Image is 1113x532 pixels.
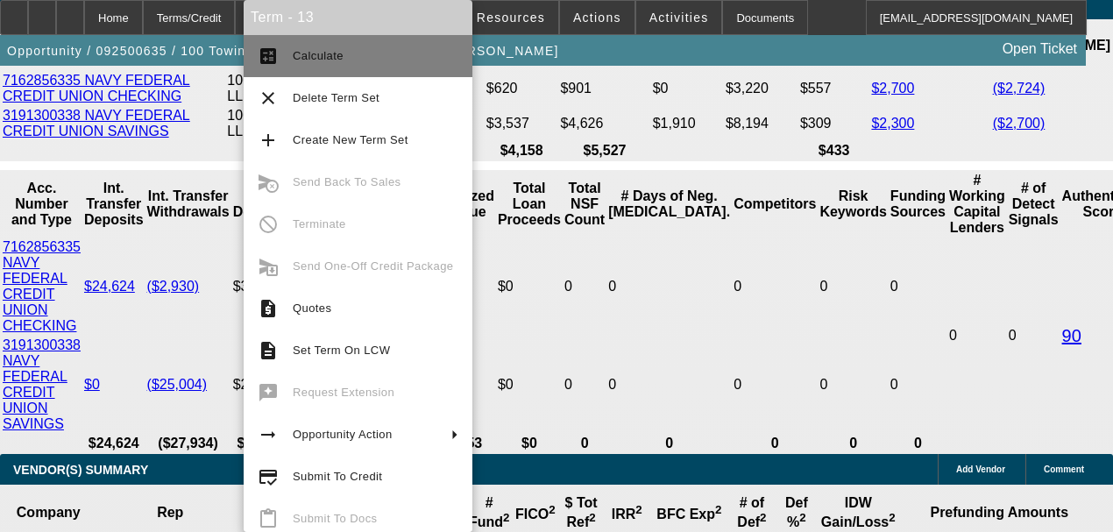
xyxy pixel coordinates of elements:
[871,81,914,96] a: $2,700
[649,11,709,25] span: Activities
[147,377,208,392] a: ($25,004)
[636,1,722,34] button: Activities
[146,435,230,452] th: ($27,934)
[819,435,887,452] th: 0
[2,172,82,237] th: Acc. Number and Type
[799,72,869,105] td: $557
[84,279,135,294] a: $24,624
[871,116,914,131] a: $2,300
[258,298,279,319] mat-icon: request_quote
[948,172,1006,237] th: # Working Capital Lenders
[819,172,887,237] th: Risk Keywords
[497,435,562,452] th: $0
[258,130,279,151] mat-icon: add
[146,172,230,237] th: Int. Transfer Withdrawals
[656,507,721,521] b: BFC Exp
[293,49,344,62] span: Calculate
[760,511,766,524] sup: 2
[564,238,606,335] td: 0
[559,142,649,160] th: $5,527
[733,172,817,237] th: Competitors
[1044,465,1084,474] span: Comment
[497,238,562,335] td: $0
[890,435,946,452] th: 0
[949,328,957,343] span: 0
[232,435,294,452] th: $60,830
[293,301,331,315] span: Quotes
[17,505,81,520] b: Company
[565,495,598,529] b: $ Tot Ref
[293,470,382,483] span: Submit To Credit
[819,337,887,433] td: 0
[232,238,294,335] td: $37,910
[258,424,279,445] mat-icon: arrow_right_alt
[3,108,190,138] a: 3191300338 NAVY FEDERAL CREDIT UNION SAVINGS
[3,73,190,103] a: 7162856335 NAVY FEDERAL CREDIT UNION CHECKING
[725,107,798,140] td: $8,194
[293,344,390,357] span: Set Term On LCW
[799,511,805,524] sup: 2
[477,11,545,25] span: Resources
[890,172,946,237] th: Funding Sources
[785,495,808,529] b: Def %
[83,435,145,452] th: $24,624
[799,142,869,160] th: $433
[3,337,81,431] a: 3191300338 NAVY FEDERAL CREDIT UNION SAVINGS
[497,172,562,237] th: Total Loan Proceeds
[226,107,313,140] td: 100 TOWING LLC
[607,337,731,433] td: 0
[652,72,723,105] td: $0
[157,505,183,520] b: Rep
[725,72,798,105] td: $3,220
[497,337,562,433] td: $0
[1062,326,1081,345] a: 90
[469,495,510,529] b: # Fund
[258,46,279,67] mat-icon: calculate
[486,72,558,105] td: $620
[890,337,946,433] td: 0
[635,503,642,516] sup: 2
[956,465,1005,474] span: Add Vendor
[607,238,731,335] td: 0
[83,172,145,237] th: Int. Transfer Deposits
[930,505,1068,520] b: Prefunding Amounts
[890,238,946,335] td: 0
[819,238,887,335] td: 0
[226,72,313,105] td: 100 TOWING LLC
[573,11,621,25] span: Actions
[549,503,555,516] sup: 2
[559,72,649,105] td: $901
[258,88,279,109] mat-icon: clear
[7,44,559,58] span: Opportunity / 092500635 / 100 Towing LLC / [GEOGRAPHIC_DATA][PERSON_NAME]
[84,377,100,392] a: $0
[737,495,766,529] b: # of Def
[799,107,869,140] td: $309
[258,340,279,361] mat-icon: description
[293,428,393,441] span: Opportunity Action
[515,507,556,521] b: FICO
[733,435,817,452] th: 0
[236,1,334,34] button: Application
[996,34,1084,64] a: Open Ticket
[232,337,294,433] td: $22,920
[733,238,817,335] td: 0
[486,107,558,140] td: $3,537
[607,172,731,237] th: # Days of Neg. [MEDICAL_DATA].
[993,116,1046,131] a: ($2,700)
[293,91,379,104] span: Delete Term Set
[3,239,81,333] a: 7162856335 NAVY FEDERAL CREDIT UNION CHECKING
[889,511,895,524] sup: 2
[147,279,200,294] a: ($2,930)
[464,1,558,34] button: Resources
[607,435,731,452] th: 0
[1008,172,1060,237] th: # of Detect Signals
[293,133,408,146] span: Create New Term Set
[652,107,723,140] td: $1,910
[733,337,817,433] td: 0
[589,511,595,524] sup: 2
[13,463,148,477] span: VENDOR(S) SUMMARY
[559,107,649,140] td: $4,626
[993,81,1046,96] a: ($2,724)
[503,511,509,524] sup: 2
[564,172,606,237] th: Sum of the Total NSF Count and Total Overdraft Fee Count from Ocrolus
